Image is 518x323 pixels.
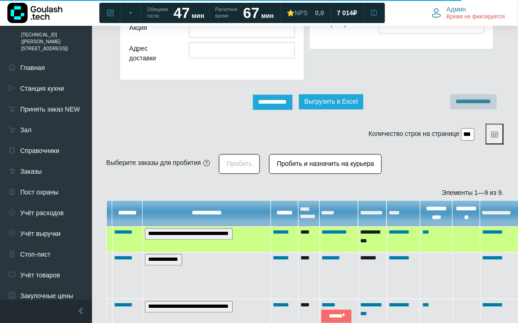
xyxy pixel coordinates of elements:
div: ⭐ [287,9,308,17]
div: Адрес доставки [122,42,182,66]
span: 7 014 [337,9,353,17]
strong: 67 [243,5,260,21]
a: ⭐NPS 0,0 [281,5,329,21]
span: Обещаем гостю [147,6,168,19]
span: ₽ [353,9,357,17]
span: NPS [294,9,308,17]
label: Количество строк на странице [369,129,460,139]
span: Время не фиксируется [447,13,505,21]
button: Пробить [219,154,260,174]
span: Админ [447,5,466,13]
span: Расчетное время [215,6,237,19]
button: Админ Время не фиксируется [426,3,511,23]
span: 0,0 [315,9,324,17]
strong: 47 [173,5,190,21]
button: Пробить и назначить на курьера [269,154,382,174]
button: Выгрузить в Excel [299,94,364,110]
i: Нужные заказы должны быть в статусе "готов" (если вы хотите пробить один заказ, то можно воспольз... [203,160,210,167]
div: Выберите заказы для пробития [106,159,201,168]
span: мин [192,12,204,19]
a: 7 014 ₽ [332,5,363,21]
img: Логотип компании Goulash.tech [7,3,63,23]
div: Акция [122,22,182,38]
a: Обещаем гостю 47 мин Расчетное время 67 мин [142,5,279,21]
span: мин [261,12,274,19]
div: Элементы 1—9 из 9. [106,188,504,198]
